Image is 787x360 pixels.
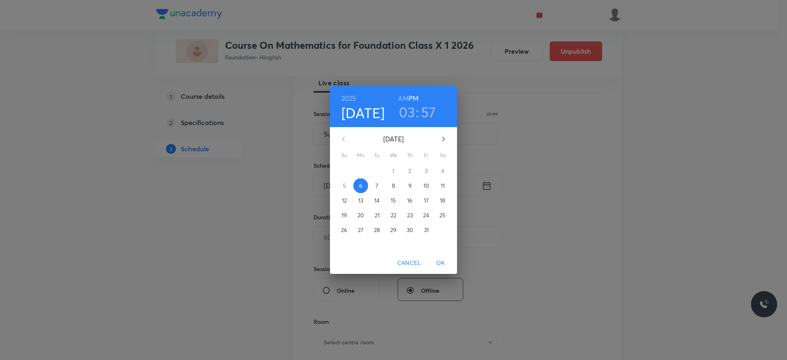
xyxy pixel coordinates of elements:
p: 29 [390,226,396,234]
button: 14 [370,193,384,208]
p: 28 [374,226,380,234]
p: 8 [392,182,395,190]
button: OK [428,255,454,271]
span: Mo [353,151,368,159]
button: [DATE] [341,104,385,121]
span: Cancel [397,258,421,268]
p: 20 [357,211,364,219]
button: Cancel [394,255,424,271]
button: 21 [370,208,384,223]
button: 03 [399,103,415,121]
span: OK [431,258,450,268]
p: 14 [374,196,380,205]
button: 11 [435,178,450,193]
p: 18 [440,196,445,205]
p: 31 [424,226,429,234]
p: 9 [408,182,412,190]
span: We [386,151,401,159]
p: 23 [407,211,413,219]
button: 12 [337,193,352,208]
h3: : [416,103,419,121]
button: 19 [337,208,352,223]
button: 20 [353,208,368,223]
button: 9 [403,178,417,193]
p: 27 [358,226,364,234]
button: 25 [435,208,450,223]
button: 24 [419,208,434,223]
button: 13 [353,193,368,208]
span: Tu [370,151,384,159]
p: 25 [439,211,446,219]
p: 16 [407,196,412,205]
button: 17 [419,193,434,208]
span: Su [337,151,352,159]
button: 6 [353,178,368,193]
button: 2025 [341,93,356,104]
span: Sa [435,151,450,159]
button: AM [398,93,408,104]
button: 22 [386,208,401,223]
button: 31 [419,223,434,237]
button: 18 [435,193,450,208]
p: 15 [391,196,396,205]
button: PM [409,93,419,104]
span: Fr [419,151,434,159]
p: 12 [342,196,347,205]
button: 7 [370,178,384,193]
span: Th [403,151,417,159]
p: [DATE] [353,134,434,144]
p: 17 [424,196,429,205]
button: 29 [386,223,401,237]
p: 6 [359,182,362,190]
button: 8 [386,178,401,193]
button: 10 [419,178,434,193]
button: 16 [403,193,417,208]
p: 10 [423,182,429,190]
button: 57 [421,103,436,121]
button: 27 [353,223,368,237]
button: 30 [403,223,417,237]
p: 13 [358,196,363,205]
p: 19 [341,211,347,219]
p: 21 [375,211,380,219]
p: 22 [391,211,396,219]
button: 23 [403,208,417,223]
p: 11 [441,182,445,190]
button: 28 [370,223,384,237]
button: 26 [337,223,352,237]
button: 15 [386,193,401,208]
p: 26 [341,226,347,234]
p: 30 [407,226,413,234]
p: 24 [423,211,429,219]
p: 7 [375,182,378,190]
